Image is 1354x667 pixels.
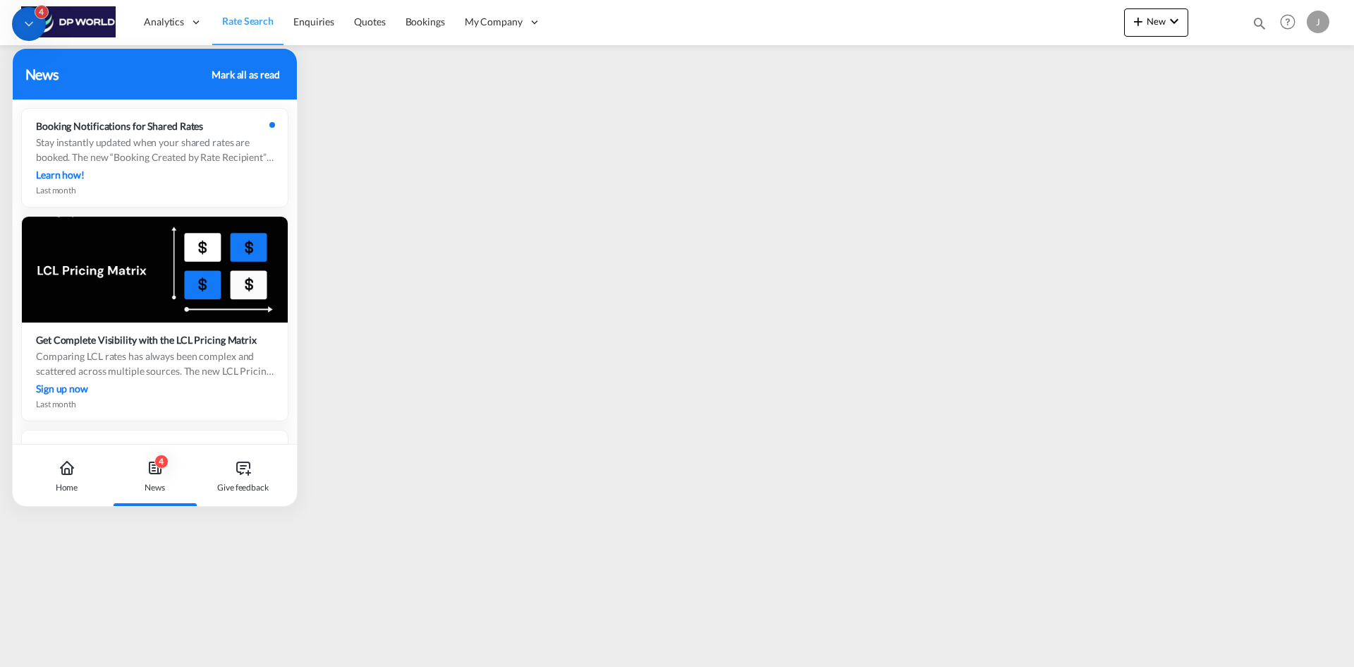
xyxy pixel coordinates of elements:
[1124,8,1188,37] button: icon-plus 400-fgNewicon-chevron-down
[144,15,184,29] span: Analytics
[405,16,445,28] span: Bookings
[1307,11,1329,33] div: J
[21,6,116,38] img: c08ca190194411f088ed0f3ba295208c.png
[222,15,274,27] span: Rate Search
[1130,13,1147,30] md-icon: icon-plus 400-fg
[1276,10,1307,35] div: Help
[1252,16,1267,37] div: icon-magnify
[465,15,523,29] span: My Company
[293,16,334,28] span: Enquiries
[1166,13,1183,30] md-icon: icon-chevron-down
[1252,16,1267,31] md-icon: icon-magnify
[1130,16,1183,27] span: New
[1276,10,1300,34] span: Help
[354,16,385,28] span: Quotes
